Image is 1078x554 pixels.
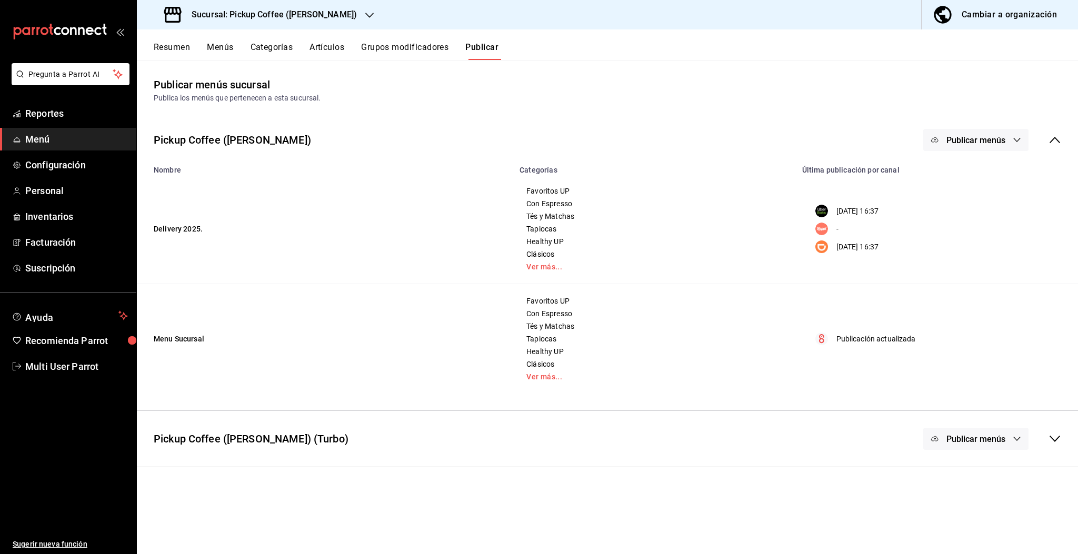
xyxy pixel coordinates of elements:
div: Publica los menús que pertenecen a esta sucursal. [154,93,1061,104]
div: Pickup Coffee ([PERSON_NAME]) (Turbo) [154,431,348,447]
p: - [836,224,839,235]
a: Ver más... [526,373,782,380]
span: Publicar menús [946,135,1005,145]
span: Con Espresso [526,310,782,317]
td: Delivery 2025. [137,174,513,284]
div: Publicar menús sucursal [154,77,270,93]
p: [DATE] 16:37 [836,241,879,253]
td: Menu Sucursal [137,284,513,394]
span: Recomienda Parrot [25,334,128,348]
h3: Sucursal: Pickup Coffee ([PERSON_NAME]) [183,8,357,21]
div: Pickup Coffee ([PERSON_NAME]) [154,132,311,148]
span: Configuración [25,158,128,172]
a: Pregunta a Parrot AI [7,76,129,87]
span: Suscripción [25,261,128,275]
button: Artículos [310,42,344,60]
span: Reportes [25,106,128,120]
span: Facturación [25,235,128,249]
span: Tapiocas [526,335,782,343]
span: Sugerir nueva función [13,539,128,550]
span: Ayuda [25,309,114,322]
span: Multi User Parrot [25,359,128,374]
p: Publicación actualizada [836,334,916,345]
button: Publicar menús [923,129,1029,151]
table: menu maker table for brand [137,159,1078,394]
div: navigation tabs [154,42,1078,60]
th: Nombre [137,159,513,174]
span: Menú [25,132,128,146]
span: Inventarios [25,209,128,224]
span: Con Espresso [526,200,782,207]
span: Tés y Matchas [526,323,782,330]
span: Pregunta a Parrot AI [28,69,113,80]
button: Categorías [251,42,293,60]
span: Favoritos UP [526,187,782,195]
span: Clásicos [526,360,782,368]
a: Ver más... [526,263,782,270]
button: Grupos modificadores [361,42,448,60]
span: Personal [25,184,128,198]
span: Publicar menús [946,434,1005,444]
span: Tés y Matchas [526,213,782,220]
button: Resumen [154,42,190,60]
button: Menús [207,42,233,60]
span: Tapiocas [526,225,782,233]
p: [DATE] 16:37 [836,206,879,217]
div: Cambiar a organización [962,7,1057,22]
button: Publicar [465,42,498,60]
span: Favoritos UP [526,297,782,305]
th: Última publicación por canal [796,159,1078,174]
span: Clásicos [526,250,782,258]
span: Healthy UP [526,238,782,245]
button: Pregunta a Parrot AI [12,63,129,85]
button: Publicar menús [923,428,1029,450]
th: Categorías [513,159,795,174]
span: Healthy UP [526,348,782,355]
button: open_drawer_menu [116,27,124,36]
